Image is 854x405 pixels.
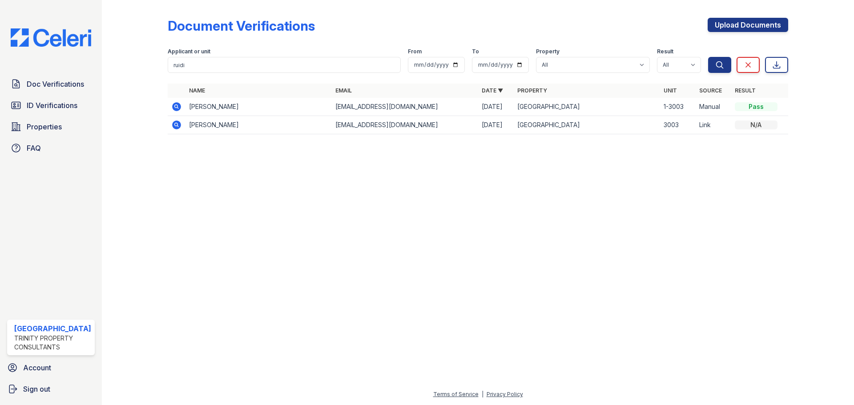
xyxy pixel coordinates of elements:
[4,28,98,47] img: CE_Logo_Blue-a8612792a0a2168367f1c8372b55b34899dd931a85d93a1a3d3e32e68fde9ad4.png
[664,87,677,94] a: Unit
[708,18,788,32] a: Upload Documents
[7,118,95,136] a: Properties
[408,48,422,55] label: From
[27,121,62,132] span: Properties
[657,48,673,55] label: Result
[332,116,478,134] td: [EMAIL_ADDRESS][DOMAIN_NAME]
[514,98,660,116] td: [GEOGRAPHIC_DATA]
[735,102,777,111] div: Pass
[660,98,696,116] td: 1-3003
[185,98,332,116] td: [PERSON_NAME]
[482,391,483,397] div: |
[168,48,210,55] label: Applicant or unit
[7,75,95,93] a: Doc Verifications
[7,96,95,114] a: ID Verifications
[7,139,95,157] a: FAQ
[735,87,756,94] a: Result
[735,120,777,129] div: N/A
[14,323,91,334] div: [GEOGRAPHIC_DATA]
[478,98,514,116] td: [DATE]
[433,391,479,397] a: Terms of Service
[696,98,731,116] td: Manual
[536,48,560,55] label: Property
[514,116,660,134] td: [GEOGRAPHIC_DATA]
[27,79,84,89] span: Doc Verifications
[27,143,41,153] span: FAQ
[487,391,523,397] a: Privacy Policy
[660,116,696,134] td: 3003
[14,334,91,352] div: Trinity Property Consultants
[4,359,98,377] a: Account
[478,116,514,134] td: [DATE]
[168,18,315,34] div: Document Verifications
[699,87,722,94] a: Source
[4,380,98,398] a: Sign out
[335,87,352,94] a: Email
[517,87,547,94] a: Property
[472,48,479,55] label: To
[23,384,50,394] span: Sign out
[27,100,77,111] span: ID Verifications
[185,116,332,134] td: [PERSON_NAME]
[23,362,51,373] span: Account
[482,87,503,94] a: Date ▼
[168,57,401,73] input: Search by name, email, or unit number
[189,87,205,94] a: Name
[696,116,731,134] td: Link
[332,98,478,116] td: [EMAIL_ADDRESS][DOMAIN_NAME]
